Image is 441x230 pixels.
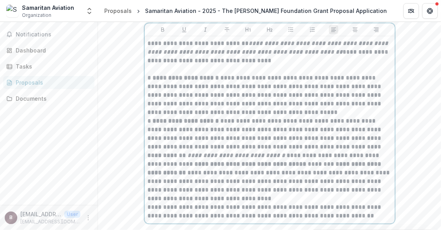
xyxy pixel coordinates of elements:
[101,5,135,16] a: Proposals
[158,25,167,34] button: Bold
[422,3,438,19] button: Get Help
[3,28,94,41] button: Notifications
[286,25,296,34] button: Bullet List
[3,92,94,105] a: Documents
[145,7,387,15] div: Samaritan Aviation - 2025 - The [PERSON_NAME] Foundation Grant Proposal Application
[104,7,132,15] div: Proposals
[84,3,95,19] button: Open entity switcher
[243,25,253,34] button: Heading 1
[64,211,80,218] p: User
[16,78,88,87] div: Proposals
[3,76,94,89] a: Proposals
[3,60,94,73] a: Tasks
[9,215,13,220] div: byeager@samaritanaviation.org
[22,12,51,19] span: Organization
[329,25,338,34] button: Align Left
[372,25,381,34] button: Align Right
[222,25,232,34] button: Strike
[20,210,61,218] p: [EMAIL_ADDRESS][DOMAIN_NAME]
[101,5,390,16] nav: breadcrumb
[6,5,19,17] img: Samaritan Aviation
[308,25,317,34] button: Ordered List
[180,25,189,34] button: Underline
[3,44,94,57] a: Dashboard
[16,94,88,103] div: Documents
[403,3,419,19] button: Partners
[20,218,80,225] p: [EMAIL_ADDRESS][DOMAIN_NAME]
[350,25,360,34] button: Align Center
[201,25,210,34] button: Italicize
[265,25,274,34] button: Heading 2
[83,213,93,223] button: More
[16,31,91,38] span: Notifications
[22,4,74,12] div: Samaritan Aviation
[16,46,88,54] div: Dashboard
[16,62,88,71] div: Tasks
